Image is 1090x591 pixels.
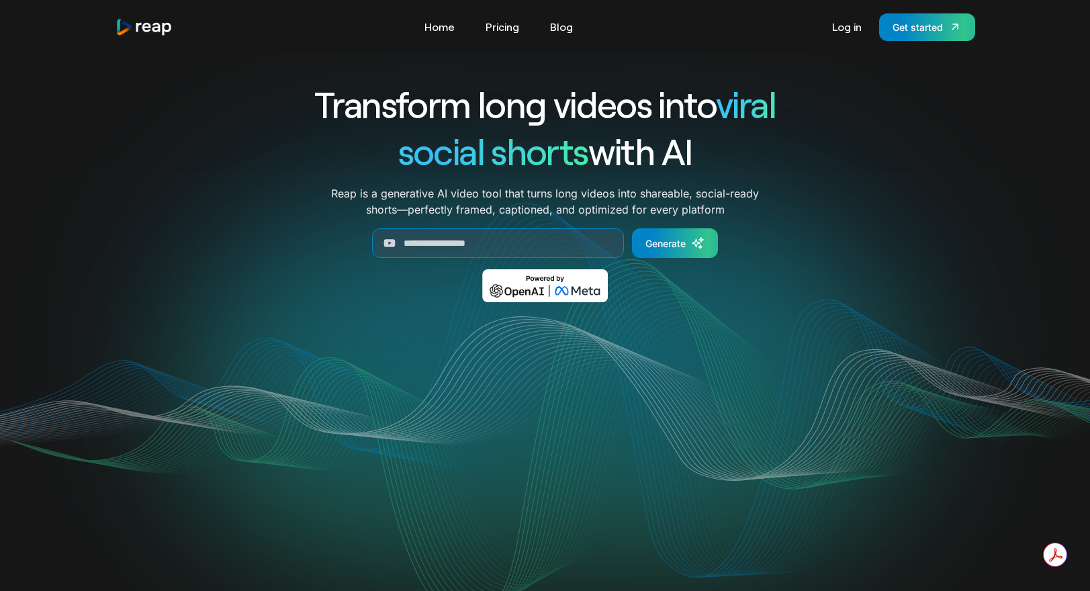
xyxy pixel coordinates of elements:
div: Generate [645,236,686,251]
span: viral [716,82,776,126]
a: Get started [879,13,975,41]
a: Blog [543,16,580,38]
h1: with AI [266,128,825,175]
h1: Transform long videos into [266,81,825,128]
a: Pricing [479,16,526,38]
a: home [116,18,173,36]
img: reap logo [116,18,173,36]
span: social shorts [398,129,588,173]
a: Log in [825,16,868,38]
form: Generate Form [266,228,825,258]
a: Home [418,16,461,38]
div: Get started [893,20,943,34]
img: Powered by OpenAI & Meta [482,269,608,302]
p: Reap is a generative AI video tool that turns long videos into shareable, social-ready shorts—per... [331,185,759,218]
a: Generate [632,228,718,258]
